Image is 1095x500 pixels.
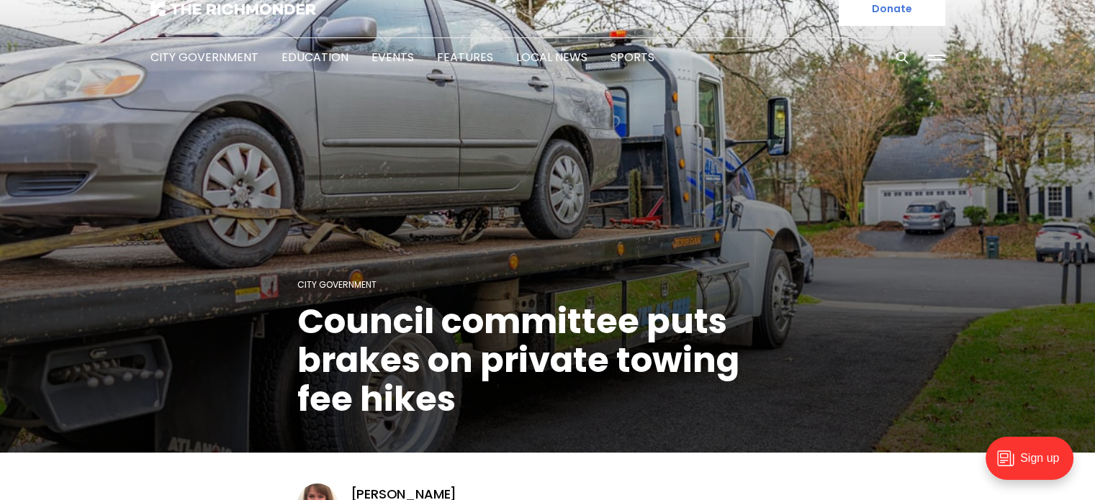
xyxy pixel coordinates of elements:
[371,49,414,65] a: Events
[891,47,913,68] button: Search this site
[150,49,258,65] a: City Government
[150,1,316,16] img: The Richmonder
[297,278,377,291] a: City Government
[973,429,1095,500] iframe: portal-trigger
[610,49,654,65] a: Sports
[281,49,348,65] a: Education
[516,49,587,65] a: Local News
[297,302,798,419] h1: Council committee puts brakes on private towing fee hikes
[437,49,493,65] a: Features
